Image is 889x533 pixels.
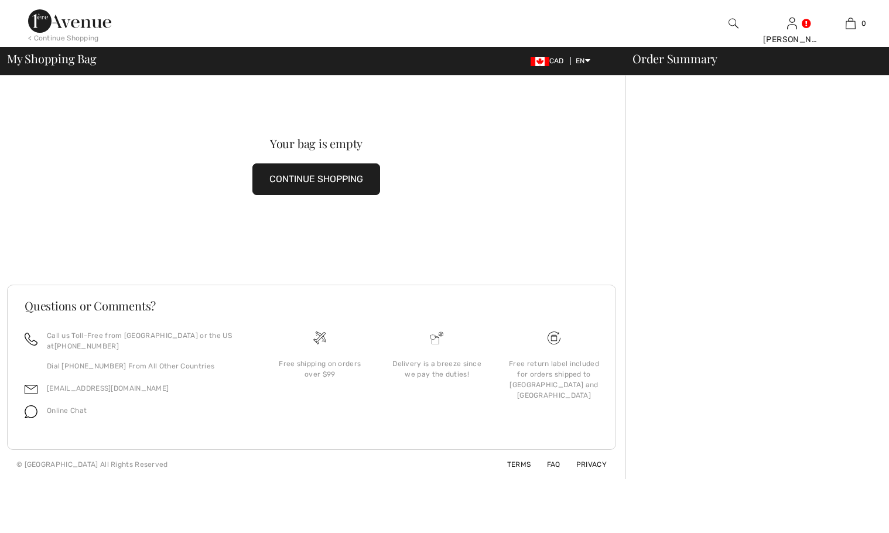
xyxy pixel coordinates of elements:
img: Free shipping on orders over $99 [548,332,560,344]
button: CONTINUE SHOPPING [252,163,380,195]
div: Order Summary [618,53,882,64]
a: 0 [822,16,879,30]
a: [EMAIL_ADDRESS][DOMAIN_NAME] [47,384,169,392]
a: FAQ [533,460,560,469]
div: [PERSON_NAME] [763,33,820,46]
div: © [GEOGRAPHIC_DATA] All Rights Reserved [16,459,168,470]
img: My Info [787,16,797,30]
a: Terms [493,460,531,469]
div: < Continue Shopping [28,33,99,43]
div: Delivery is a breeze since we pay the duties! [388,358,486,380]
span: EN [576,57,590,65]
a: [PHONE_NUMBER] [54,342,119,350]
img: Free shipping on orders over $99 [313,332,326,344]
img: Delivery is a breeze since we pay the duties! [430,332,443,344]
div: Free shipping on orders over $99 [271,358,369,380]
img: Canadian Dollar [531,57,549,66]
div: Free return label included for orders shipped to [GEOGRAPHIC_DATA] and [GEOGRAPHIC_DATA] [505,358,603,401]
span: Online Chat [47,406,87,415]
div: Your bag is empty [38,138,594,149]
iframe: Opens a widget where you can chat to one of our agents [815,498,877,527]
img: 1ère Avenue [28,9,111,33]
h3: Questions or Comments? [25,300,599,312]
span: CAD [531,57,569,65]
img: email [25,383,37,396]
img: search the website [729,16,738,30]
a: Privacy [562,460,607,469]
img: chat [25,405,37,418]
p: Dial [PHONE_NUMBER] From All Other Countries [47,361,247,371]
p: Call us Toll-Free from [GEOGRAPHIC_DATA] or the US at [47,330,247,351]
span: 0 [861,18,866,29]
img: call [25,333,37,346]
a: Sign In [787,18,797,29]
img: My Bag [846,16,856,30]
span: My Shopping Bag [7,53,97,64]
